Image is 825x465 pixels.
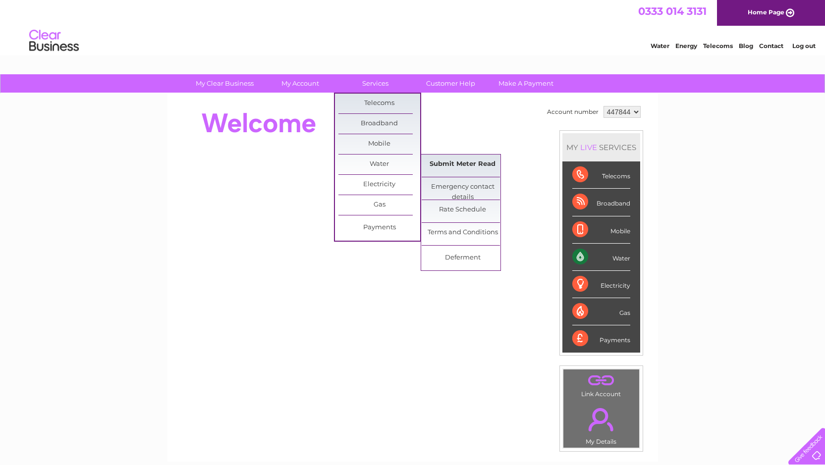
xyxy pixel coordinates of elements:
[638,5,707,17] a: 0333 014 3131
[562,133,640,161] div: MY SERVICES
[338,195,420,215] a: Gas
[338,175,420,195] a: Electricity
[422,223,503,243] a: Terms and Conditions
[572,244,630,271] div: Water
[338,218,420,238] a: Payments
[572,298,630,325] div: Gas
[651,42,669,50] a: Water
[338,114,420,134] a: Broadband
[703,42,733,50] a: Telecoms
[422,177,503,197] a: Emergency contact details
[572,161,630,189] div: Telecoms
[572,189,630,216] div: Broadband
[485,74,567,93] a: Make A Payment
[572,325,630,352] div: Payments
[422,155,503,174] a: Submit Meter Read
[675,42,697,50] a: Energy
[545,103,601,120] td: Account number
[29,26,79,56] img: logo.png
[410,74,492,93] a: Customer Help
[566,402,637,437] a: .
[563,369,640,400] td: Link Account
[759,42,783,50] a: Contact
[338,134,420,154] a: Mobile
[422,248,503,268] a: Deferment
[563,400,640,448] td: My Details
[334,74,416,93] a: Services
[338,94,420,113] a: Telecoms
[572,216,630,244] div: Mobile
[566,372,637,389] a: .
[184,74,266,93] a: My Clear Business
[578,143,599,152] div: LIVE
[572,271,630,298] div: Electricity
[259,74,341,93] a: My Account
[179,5,647,48] div: Clear Business is a trading name of Verastar Limited (registered in [GEOGRAPHIC_DATA] No. 3667643...
[422,200,503,220] a: Rate Schedule
[338,155,420,174] a: Water
[739,42,753,50] a: Blog
[792,42,816,50] a: Log out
